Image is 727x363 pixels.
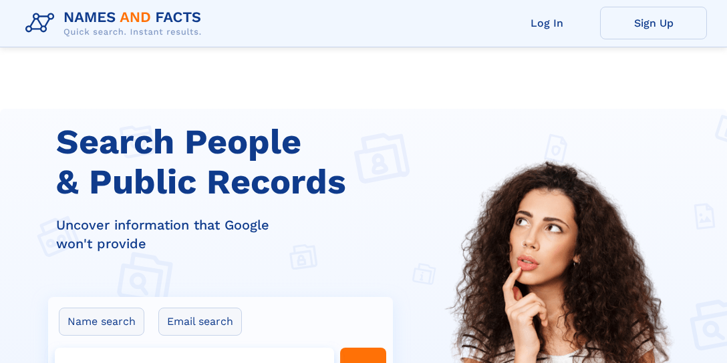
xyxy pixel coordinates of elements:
h1: Search People & Public Records [56,122,401,202]
label: Name search [59,308,144,336]
img: Logo Names and Facts [20,5,212,41]
label: Email search [158,308,242,336]
a: Sign Up [600,7,707,39]
div: Uncover information that Google won't provide [56,216,401,253]
a: Log In [493,7,600,39]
